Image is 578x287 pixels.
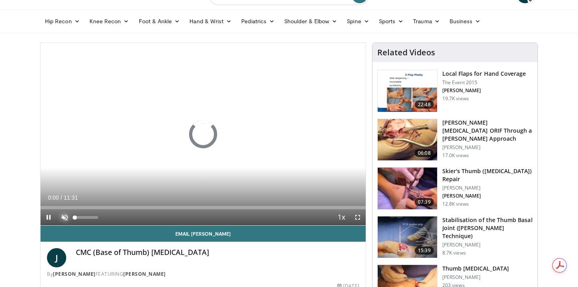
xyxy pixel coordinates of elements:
[442,152,469,159] p: 17.0K views
[442,167,533,183] h3: Skier's Thumb ([MEDICAL_DATA]) Repair
[442,79,526,86] p: The Event 2015
[442,250,466,256] p: 8.7K views
[61,194,62,201] span: /
[377,48,435,57] h4: Related Videos
[442,216,533,240] h3: Stabilisation of the Thumb Basal Joint ([PERSON_NAME] Technique)
[378,168,437,209] img: cf79e27c-792e-4c6a-b4db-18d0e20cfc31.150x105_q85_crop-smart_upscale.jpg
[442,87,526,94] p: [PERSON_NAME]
[378,216,437,258] img: abbb8fbb-6d8f-4f51-8ac9-71c5f2cab4bf.150x105_q85_crop-smart_upscale.jpg
[442,95,469,102] p: 19.7K views
[41,209,57,225] button: Pause
[47,271,359,278] div: By FEATURING
[408,13,445,29] a: Trauma
[442,265,509,273] h3: Thumb [MEDICAL_DATA]
[236,13,279,29] a: Pediatrics
[75,216,98,219] div: Volume Level
[377,167,533,210] a: 07:39 Skier's Thumb ([MEDICAL_DATA]) Repair [PERSON_NAME] [PERSON_NAME] 12.8K views
[134,13,185,29] a: Foot & Ankle
[442,144,533,151] p: [PERSON_NAME]
[41,43,366,226] video-js: Video Player
[377,119,533,161] a: 06:08 [PERSON_NAME][MEDICAL_DATA] ORIF Through a [PERSON_NAME] Approach [PERSON_NAME] 17.0K views
[378,119,437,161] img: af335e9d-3f89-4d46-97d1-d9f0cfa56dd9.150x105_q85_crop-smart_upscale.jpg
[279,13,342,29] a: Shoulder & Elbow
[85,13,134,29] a: Knee Recon
[64,194,78,201] span: 11:31
[442,119,533,143] h3: [PERSON_NAME][MEDICAL_DATA] ORIF Through a [PERSON_NAME] Approach
[415,198,434,206] span: 07:39
[445,13,486,29] a: Business
[442,201,469,207] p: 12.8K views
[185,13,236,29] a: Hand & Wrist
[57,209,73,225] button: Unmute
[40,13,85,29] a: Hip Recon
[374,13,409,29] a: Sports
[334,209,350,225] button: Playback Rate
[47,248,66,267] a: J
[442,185,533,191] p: [PERSON_NAME]
[48,194,59,201] span: 0:00
[377,70,533,112] a: 22:48 Local Flaps for Hand Coverage The Event 2015 [PERSON_NAME] 19.7K views
[442,193,533,199] p: [PERSON_NAME]
[442,70,526,78] h3: Local Flaps for Hand Coverage
[53,271,96,277] a: [PERSON_NAME]
[415,101,434,109] span: 22:48
[41,206,366,209] div: Progress Bar
[442,274,509,281] p: [PERSON_NAME]
[378,70,437,112] img: b6f583b7-1888-44fa-9956-ce612c416478.150x105_q85_crop-smart_upscale.jpg
[415,247,434,255] span: 15:39
[342,13,374,29] a: Spine
[123,271,166,277] a: [PERSON_NAME]
[377,216,533,259] a: 15:39 Stabilisation of the Thumb Basal Joint ([PERSON_NAME] Technique) [PERSON_NAME] 8.7K views
[442,242,533,248] p: [PERSON_NAME]
[350,209,366,225] button: Fullscreen
[76,248,359,257] h4: CMC (Base of Thumb) [MEDICAL_DATA]
[415,149,434,157] span: 06:08
[41,226,366,242] a: Email [PERSON_NAME]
